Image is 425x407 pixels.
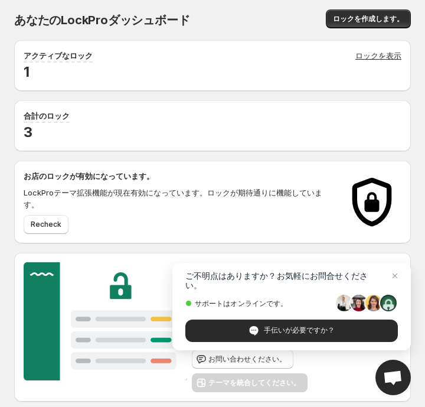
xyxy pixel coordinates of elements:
[185,299,332,308] span: サポートはオンラインです。
[333,14,404,24] span: ロックを作成します。
[355,50,401,63] a: ロックを表示
[264,325,335,336] span: 手伝いが必要ですか？
[14,13,189,27] span: あなたのLockProダッシュボード
[24,215,68,234] button: Recheck
[24,170,331,182] h2: お店のロックが有効になっています。
[192,262,401,274] h2: お店にロックが表示されていませんか？
[192,350,293,369] button: お問い合わせください。
[24,187,331,210] p: LockProテーマ拡張機能が現在有効になっています。ロックが期待通りに機能しています。
[24,63,401,82] h2: 1
[208,354,286,364] span: お問い合わせください。
[24,110,70,122] p: 合計のロック
[326,9,411,28] button: ロックを作成します。
[24,262,187,380] img: Customer support
[24,50,93,61] p: アクティブなロック
[185,320,398,342] span: 手伝いが必要ですか？
[24,123,401,142] h2: 3
[31,220,61,229] span: Recheck
[185,271,398,290] span: ご不明点はありますか？お気軽にお問合せください。
[375,360,411,395] a: Open chat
